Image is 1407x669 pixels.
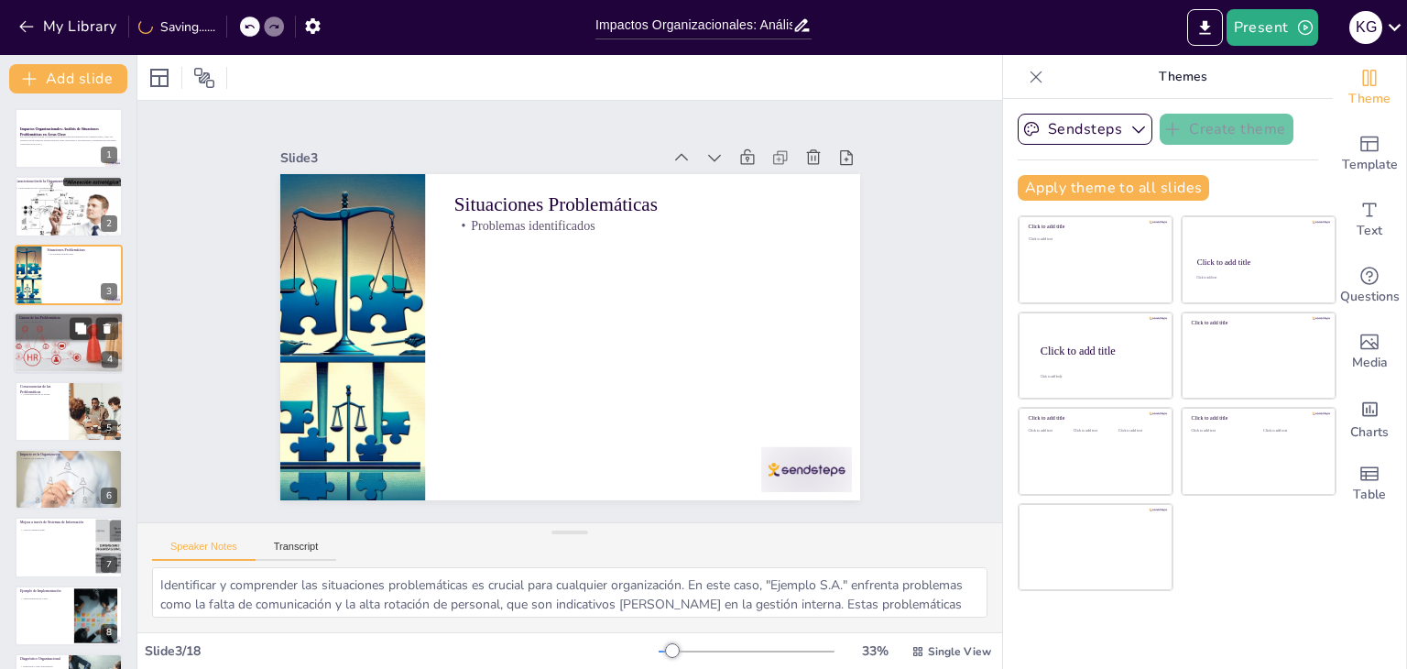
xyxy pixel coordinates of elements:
div: Click to add text [1118,429,1160,433]
p: Implementación de CRM [20,597,69,600]
div: 8 [101,624,117,641]
p: Esta presentación aborda los impactos de situaciones problemáticas en organizaciones, cómo los si... [20,136,117,142]
div: Get real-time input from your audience [1333,253,1406,319]
button: Delete Slide [96,318,118,340]
p: Caracterización de la Organización [16,179,113,184]
div: 7 [15,517,123,577]
p: Impacto en la imagen [20,457,117,461]
div: Click to add text [1074,429,1115,433]
span: Charts [1350,422,1389,443]
button: Present [1227,9,1318,46]
button: Export to PowerPoint [1187,9,1223,46]
button: Duplicate Slide [70,318,92,340]
span: Text [1357,221,1382,241]
p: Situaciones Problemáticas [453,191,830,218]
div: Click to add title [1029,415,1160,422]
div: 1 [101,147,117,163]
div: 6 [101,488,117,504]
div: Click to add title [1029,224,1160,230]
div: 6 [15,449,123,510]
p: Problemas identificados [47,252,117,256]
p: Mejora organizacional [20,529,91,532]
button: Apply theme to all slides [1018,175,1209,201]
button: Create theme [1160,114,1293,145]
p: Consecuencias de no actuar [20,392,63,396]
div: Change the overall theme [1333,55,1406,121]
div: 3 [101,283,117,300]
strong: Impactos Organizacionales: Análisis de Situaciones Problemáticas en Áreas Clave [20,127,99,137]
span: Table [1353,485,1386,505]
button: Sendsteps [1018,114,1152,145]
div: Click to add title [1041,344,1158,356]
span: Position [193,67,215,89]
div: Saving...... [138,18,215,36]
div: Click to add text [1029,237,1160,242]
div: 2 [101,215,117,232]
div: Click to add text [1029,429,1070,433]
div: 5 [101,420,117,436]
div: 7 [101,556,117,573]
div: 33 % [853,642,897,660]
button: K G [1349,9,1382,46]
div: Click to add text [1192,429,1249,433]
div: K G [1349,11,1382,44]
p: Generated with [URL] [20,142,117,146]
div: 2 [15,176,123,236]
div: 4 [102,352,118,368]
p: Causas identificadas [19,320,118,324]
p: Impacto en la Organización [20,452,117,457]
div: Click to add title [1197,258,1319,267]
div: 5 [15,381,123,442]
div: Add text boxes [1333,187,1406,253]
div: 4 [14,312,124,374]
p: Consecuencias de las Problemáticas [20,384,63,394]
div: 8 [15,586,123,646]
p: Causas de las Problemáticas [19,315,118,321]
div: Add images, graphics, shapes or video [1333,319,1406,385]
div: Click to add text [1263,429,1321,433]
p: Problemas identificados [453,217,830,236]
p: Caracterización de la organización [16,186,113,190]
div: Add ready made slides [1333,121,1406,187]
textarea: Identificar y comprender las situaciones problemáticas es crucial para cualquier organización. En... [152,567,987,618]
div: Slide 3 / 18 [145,642,659,660]
span: Single View [928,644,991,659]
button: Add slide [9,64,127,93]
div: Slide 3 [280,149,662,167]
span: Questions [1340,287,1400,307]
div: Click to add title [1192,415,1323,422]
div: Add charts and graphs [1333,385,1406,451]
span: Theme [1348,89,1391,109]
p: Diagnóstico Organizacional [20,656,63,662]
p: Diagnóstico como herramienta [20,665,63,669]
button: Speaker Notes [152,541,256,561]
span: Template [1342,155,1398,175]
p: Situaciones Problemáticas [47,247,117,253]
div: 1 [15,108,123,169]
p: Mejora a través de Sistemas de Información [20,521,91,526]
div: Click to add title [1192,320,1323,326]
span: Media [1352,353,1388,373]
input: Insert title [595,12,792,38]
div: 3 [15,245,123,305]
button: My Library [14,12,125,41]
p: Ejemplo de Implementación [20,588,69,594]
div: Click to add body [1041,374,1156,378]
div: Add a table [1333,451,1406,517]
p: Themes [1051,55,1314,99]
div: Layout [145,63,174,93]
button: Transcript [256,541,337,561]
div: Click to add text [1196,276,1318,280]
